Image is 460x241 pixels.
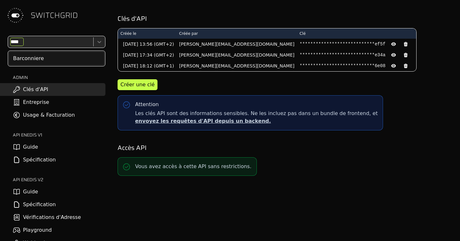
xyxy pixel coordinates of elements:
button: Créer une clé [118,79,157,90]
th: Créée le [118,28,177,39]
h2: Clés d'API [118,14,451,23]
h2: Accès API [118,143,451,152]
span: SWITCHGRID [31,10,78,20]
h2: API ENEDIS v1 [13,132,105,138]
td: [DATE] 17:34 (GMT+2) [118,50,177,60]
td: [DATE] 13:56 (GMT+2) [118,39,177,50]
div: Créer une clé [120,81,155,89]
th: Clé [297,28,416,39]
p: envoyez les requêtes d'API depuis un backend. [135,117,378,125]
td: [PERSON_NAME][EMAIL_ADDRESS][DOMAIN_NAME] [177,39,297,50]
h2: API ENEDIS v2 [13,176,105,183]
td: [PERSON_NAME][EMAIL_ADDRESS][DOMAIN_NAME] [177,50,297,60]
td: [DATE] 18:12 (GMT+1) [118,60,177,71]
span: Les clés API sont des informations sensibles. Ne les incluez pas dans un bundle de frontend, et [135,110,378,125]
th: Créée par [177,28,297,39]
td: [PERSON_NAME][EMAIL_ADDRESS][DOMAIN_NAME] [177,60,297,71]
div: Attention [135,101,159,108]
img: Switchgrid Logo [5,5,26,26]
div: Barconniere [9,52,104,65]
p: Vous avez accès à cette API sans restrictions. [135,163,251,170]
h2: ADMIN [13,74,105,81]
